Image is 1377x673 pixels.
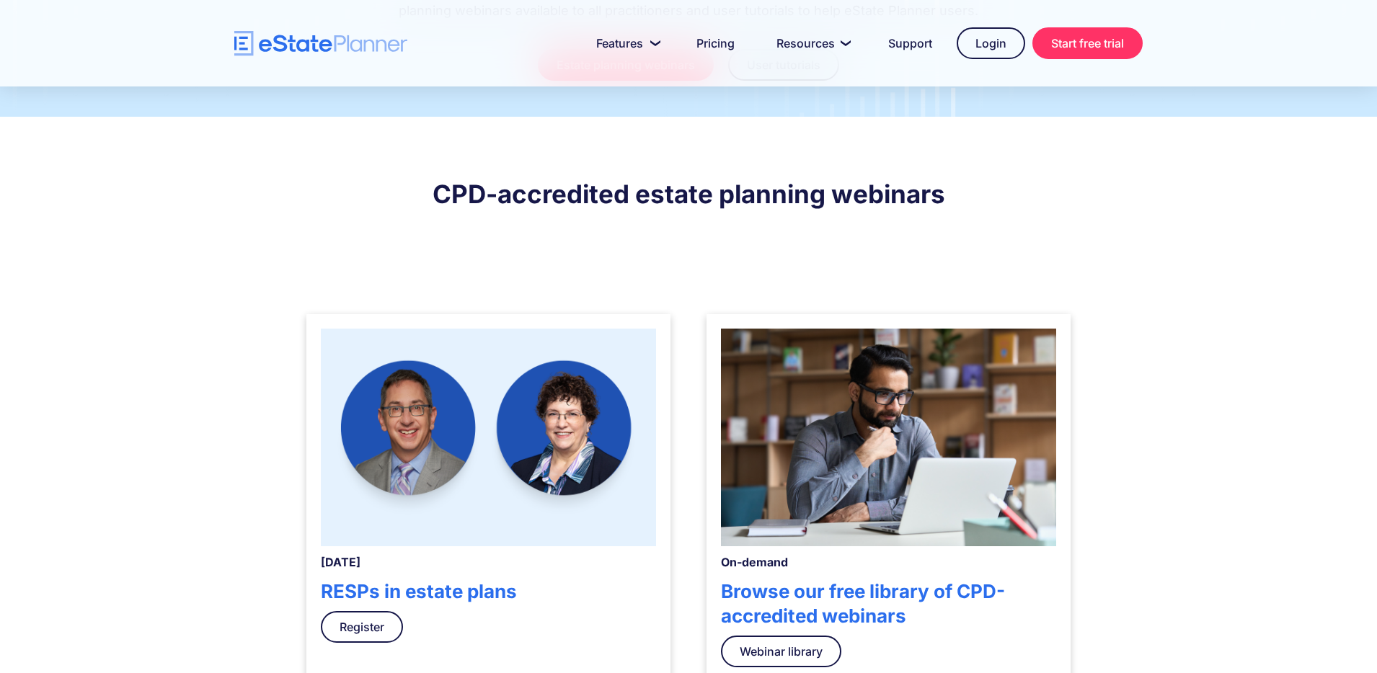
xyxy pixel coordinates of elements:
a: Webinar library [721,636,841,667]
strong: On-demand [721,555,788,569]
a: Register [321,611,403,643]
a: Login [957,27,1025,59]
strong: [DATE] [321,555,360,569]
a: Resources [759,29,864,58]
a: Pricing [679,29,752,58]
a: Start free trial [1032,27,1143,59]
a: Features [579,29,672,58]
strong: RESPs in estate plans [321,580,517,602]
h4: Browse our free library of CPD-accredited webinars [721,579,1056,628]
a: home [234,31,407,56]
a: Support [871,29,949,58]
